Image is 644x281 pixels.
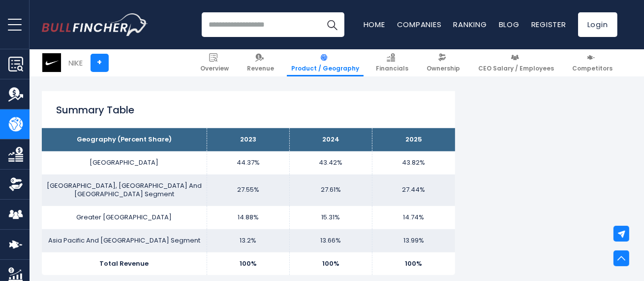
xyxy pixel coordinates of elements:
[372,229,455,252] td: 13.99%
[376,65,409,72] span: Financials
[290,252,372,276] td: 100%
[531,19,566,30] a: Register
[320,12,344,37] button: Search
[207,229,290,252] td: 13.2%
[42,53,61,72] img: NKE logo
[290,175,372,206] td: 27.61%
[42,175,207,206] td: [GEOGRAPHIC_DATA], [GEOGRAPHIC_DATA] And [GEOGRAPHIC_DATA] Segment
[372,151,455,175] td: 43.82%
[372,175,455,206] td: 27.44%
[243,49,279,76] a: Revenue
[499,19,520,30] a: Blog
[372,252,455,276] td: 100%
[372,49,413,76] a: Financials
[42,13,148,36] a: Go to homepage
[207,252,290,276] td: 100%
[372,128,455,151] th: 2025
[397,19,442,30] a: Companies
[568,49,617,76] a: Competitors
[207,175,290,206] td: 27.55%
[8,177,23,192] img: Ownership
[290,151,372,175] td: 43.42%
[578,12,617,37] a: Login
[207,206,290,229] td: 14.88%
[479,65,554,72] span: CEO Salary / Employees
[42,151,207,175] td: [GEOGRAPHIC_DATA]
[291,65,359,72] span: Product / Geography
[196,49,234,76] a: Overview
[474,49,559,76] a: CEO Salary / Employees
[247,65,275,72] span: Revenue
[290,128,372,151] th: 2024
[423,49,465,76] a: Ownership
[364,19,385,30] a: Home
[57,103,440,117] h2: Summary Table
[42,128,207,151] th: Geography (Percent Share)
[290,206,372,229] td: 15.31%
[427,65,460,72] span: Ownership
[207,151,290,175] td: 44.37%
[201,65,229,72] span: Overview
[42,206,207,229] td: Greater [GEOGRAPHIC_DATA]
[69,57,83,69] div: NIKE
[454,19,487,30] a: Ranking
[91,54,109,72] a: +
[290,229,372,252] td: 13.66%
[573,65,613,72] span: Competitors
[42,229,207,252] td: Asia Pacific And [GEOGRAPHIC_DATA] Segment
[372,206,455,229] td: 14.74%
[42,252,207,276] td: Total Revenue
[287,49,364,76] a: Product / Geography
[207,128,290,151] th: 2023
[42,13,148,36] img: Bullfincher logo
